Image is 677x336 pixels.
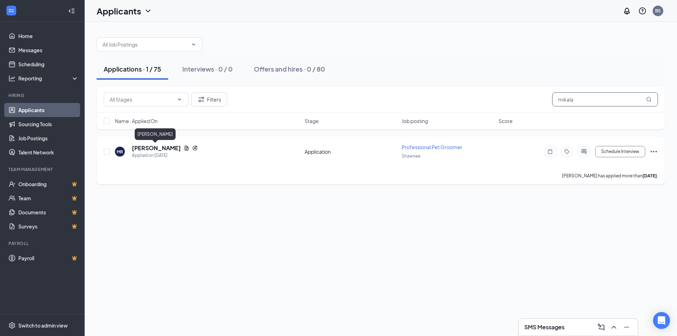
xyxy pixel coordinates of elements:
svg: Notifications [623,7,631,15]
svg: QuestionInfo [638,7,647,15]
svg: MagnifyingGlass [646,97,652,102]
div: Applications · 1 / 75 [104,65,161,73]
svg: ActiveChat [580,149,588,154]
input: Search in applications [552,92,658,106]
svg: Collapse [68,7,75,14]
a: Messages [18,43,79,57]
svg: Settings [8,322,16,329]
div: Interviews · 0 / 0 [182,65,233,73]
span: Stage [305,117,319,124]
div: Offers and hires · 0 / 80 [254,65,325,73]
svg: ComposeMessage [597,323,605,331]
div: Payroll [8,240,77,246]
span: Shawnee [402,153,420,159]
div: Team Management [8,166,77,172]
a: Job Postings [18,131,79,145]
div: Switch to admin view [18,322,68,329]
svg: WorkstreamLogo [8,7,15,14]
a: Home [18,29,79,43]
a: DocumentsCrown [18,205,79,219]
div: Reporting [18,75,79,82]
button: Schedule Interview [595,146,645,157]
div: Hiring [8,92,77,98]
svg: ChevronDown [177,97,182,102]
button: Filter Filters [191,92,227,106]
span: Professional Pet Groomer [402,144,462,150]
h3: SMS Messages [524,323,565,331]
span: Score [499,117,513,124]
h1: Applicants [97,5,141,17]
div: [PERSON_NAME] [135,128,176,140]
a: Scheduling [18,57,79,71]
b: [DATE] [642,173,657,178]
span: Job posting [402,117,428,124]
button: Minimize [621,322,632,333]
svg: ChevronUp [610,323,618,331]
input: All Job Postings [103,41,188,48]
svg: Minimize [622,323,631,331]
a: Sourcing Tools [18,117,79,131]
a: TeamCrown [18,191,79,205]
a: OnboardingCrown [18,177,79,191]
input: All Stages [110,96,174,103]
h5: [PERSON_NAME] [132,144,181,152]
svg: Document [184,145,189,151]
svg: Note [546,149,554,154]
button: ChevronUp [608,322,620,333]
div: Applied on [DATE] [132,152,198,159]
a: Applicants [18,103,79,117]
div: Open Intercom Messenger [653,312,670,329]
span: Name · Applied On [115,117,158,124]
a: PayrollCrown [18,251,79,265]
svg: ChevronDown [144,7,152,15]
button: ComposeMessage [596,322,607,333]
div: BS [655,8,661,14]
svg: ChevronDown [191,42,196,47]
a: SurveysCrown [18,219,79,233]
svg: Reapply [192,145,198,151]
a: Talent Network [18,145,79,159]
svg: Tag [563,149,571,154]
p: [PERSON_NAME] has applied more than . [562,173,658,179]
svg: Filter [197,95,206,104]
div: Application [305,148,397,155]
svg: Analysis [8,75,16,82]
div: MR [117,149,123,155]
svg: Ellipses [649,147,658,156]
